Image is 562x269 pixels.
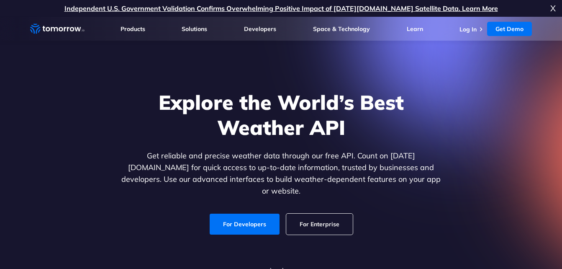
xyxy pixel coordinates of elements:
a: Home link [30,23,85,35]
a: Products [121,25,145,33]
h1: Explore the World’s Best Weather API [120,90,443,140]
a: Independent U.S. Government Validation Confirms Overwhelming Positive Impact of [DATE][DOMAIN_NAM... [64,4,498,13]
a: Space & Technology [313,25,370,33]
a: For Developers [210,214,280,235]
a: For Enterprise [286,214,353,235]
p: Get reliable and precise weather data through our free API. Count on [DATE][DOMAIN_NAME] for quic... [120,150,443,197]
a: Log In [459,26,477,33]
a: Learn [407,25,423,33]
a: Solutions [182,25,207,33]
a: Developers [244,25,276,33]
a: Get Demo [487,22,532,36]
